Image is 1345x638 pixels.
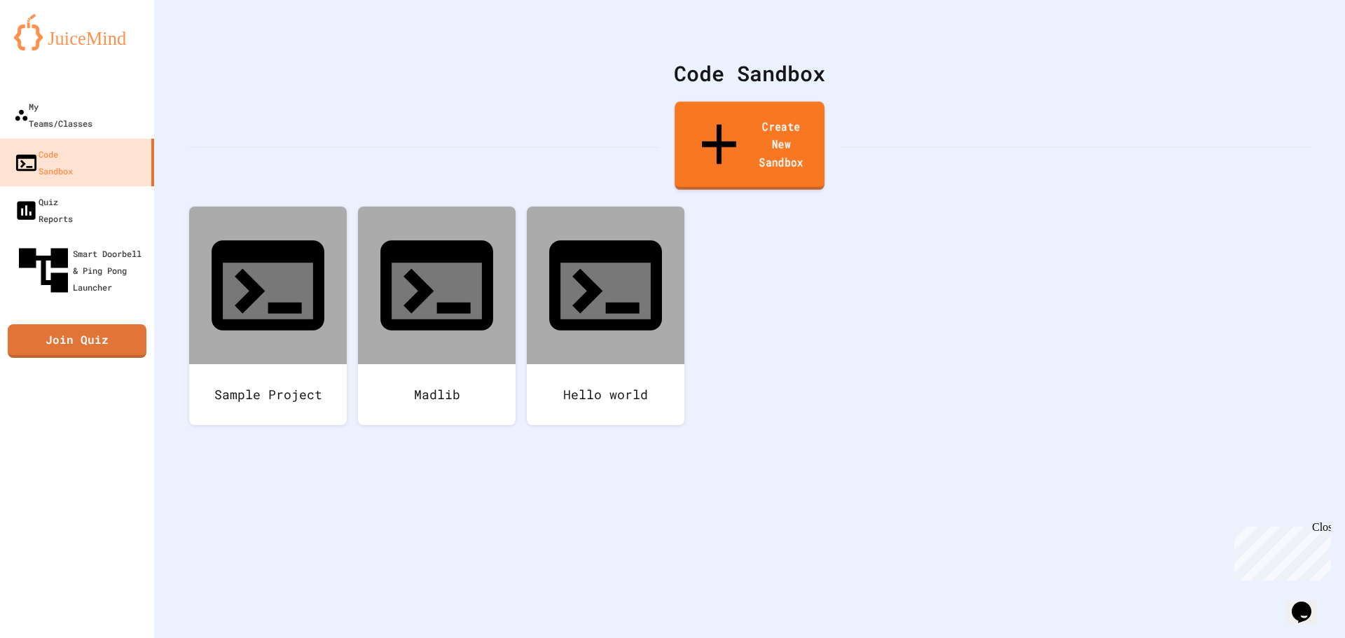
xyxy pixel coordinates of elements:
[14,14,140,50] img: logo-orange.svg
[1229,521,1331,581] iframe: chat widget
[358,364,516,425] div: Madlib
[189,207,347,425] a: Sample Project
[1286,582,1331,624] iframe: chat widget
[14,146,73,179] div: Code Sandbox
[527,207,684,425] a: Hello world
[189,57,1310,89] div: Code Sandbox
[8,324,146,358] a: Join Quiz
[14,98,92,132] div: My Teams/Classes
[675,102,825,190] a: Create New Sandbox
[189,364,347,425] div: Sample Project
[358,207,516,425] a: Madlib
[14,241,149,300] div: Smart Doorbell & Ping Pong Launcher
[6,6,97,89] div: Chat with us now!Close
[14,193,73,227] div: Quiz Reports
[527,364,684,425] div: Hello world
